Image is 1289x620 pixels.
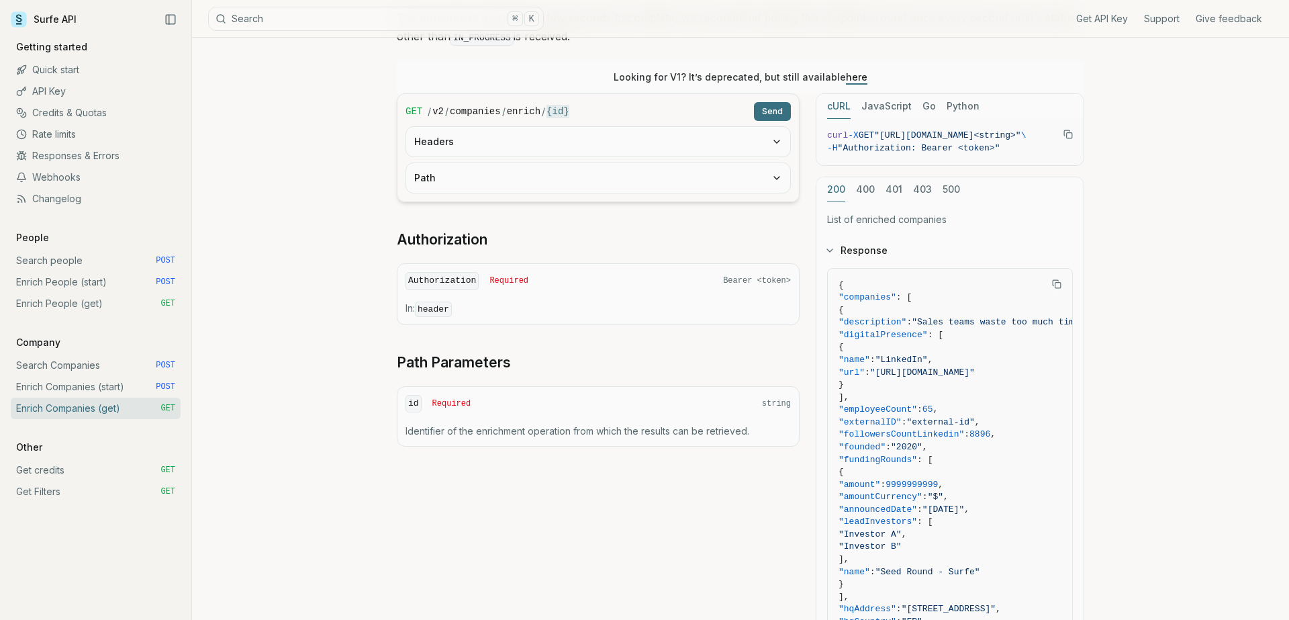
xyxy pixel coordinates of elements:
[839,317,906,327] span: "description"
[11,250,181,271] a: Search people POST
[861,94,912,119] button: JavaScript
[839,355,870,365] span: "name"
[160,403,175,414] span: GET
[11,398,181,419] a: Enrich Companies (get) GET
[839,529,902,539] span: "Investor A"
[160,298,175,309] span: GET
[450,105,501,118] code: companies
[11,293,181,314] a: Enrich People (get) GET
[156,360,175,371] span: POST
[507,105,540,118] code: enrich
[838,143,1000,153] span: "Authorization: Bearer <token>"
[11,167,181,188] a: Webhooks
[405,105,422,118] span: GET
[160,465,175,476] span: GET
[428,105,431,118] span: /
[902,604,996,614] span: "[STREET_ADDRESS]"
[406,127,790,157] button: Headers
[839,567,870,577] span: "name"
[870,355,875,365] span: :
[917,517,933,527] span: : [
[1058,124,1078,144] button: Copy Text
[1076,12,1128,26] a: Get API Key
[405,272,479,290] code: Authorization
[827,177,845,202] button: 200
[208,7,544,31] button: Search⌘K
[450,30,514,46] code: IN_PROGRESS
[11,59,181,81] a: Quick start
[816,233,1084,268] button: Response
[839,330,928,340] span: "digitalPresence"
[990,429,996,439] span: ,
[859,130,874,140] span: GET
[922,492,928,502] span: :
[11,336,66,349] p: Company
[839,442,886,452] span: "founded"
[839,392,849,402] span: ],
[156,382,175,392] span: POST
[1144,12,1180,26] a: Support
[933,404,938,414] span: ,
[928,355,933,365] span: ,
[827,94,851,119] button: cURL
[11,188,181,210] a: Changelog
[870,567,875,577] span: :
[902,417,907,427] span: :
[839,604,896,614] span: "hqAddress"
[160,486,175,497] span: GET
[928,492,943,502] span: "$"
[880,480,886,490] span: :
[922,94,936,119] button: Go
[839,380,844,390] span: }
[827,213,1073,226] p: List of enriched companies
[11,145,181,167] a: Responses & Errors
[11,102,181,124] a: Credits & Quotas
[524,11,539,26] kbd: K
[964,504,969,515] span: ,
[405,425,791,438] p: Identifier of the enrichment operation from which the results can be retrieved.
[11,459,181,481] a: Get credits GET
[896,292,912,302] span: : [
[865,367,870,378] span: :
[723,275,791,286] span: Bearer <token>
[508,11,522,26] kbd: ⌘
[928,330,943,340] span: : [
[848,130,859,140] span: -X
[839,517,917,527] span: "leadInvestors"
[156,255,175,266] span: POST
[875,567,980,577] span: "Seed Round - Surfe"
[875,355,928,365] span: "LinkedIn"
[397,353,511,372] a: Path Parameters
[922,442,928,452] span: ,
[11,231,54,245] p: People
[922,404,933,414] span: 65
[827,143,838,153] span: -H
[489,275,528,286] span: Required
[886,480,938,490] span: 9999999999
[614,71,867,84] p: Looking for V1? It’s deprecated, but still available
[839,305,844,315] span: {
[913,177,932,202] button: 403
[839,492,922,502] span: "amountCurrency"
[397,230,487,249] a: Authorization
[917,404,922,414] span: :
[432,398,471,409] span: Required
[754,102,791,121] button: Send
[839,480,880,490] span: "amount"
[11,9,77,30] a: Surfe API
[870,367,975,378] span: "[URL][DOMAIN_NAME]"
[969,429,990,439] span: 8896
[964,429,969,439] span: :
[839,429,964,439] span: "followersCountLinkedin"
[874,130,1020,140] span: "[URL][DOMAIN_NAME]<string>"
[839,455,917,465] span: "fundingRounds"
[1196,12,1262,26] a: Give feedback
[839,342,844,352] span: {
[542,105,545,118] span: /
[11,441,48,454] p: Other
[917,504,922,515] span: :
[11,271,181,293] a: Enrich People (start) POST
[405,302,791,316] p: In:
[502,105,506,118] span: /
[906,317,912,327] span: :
